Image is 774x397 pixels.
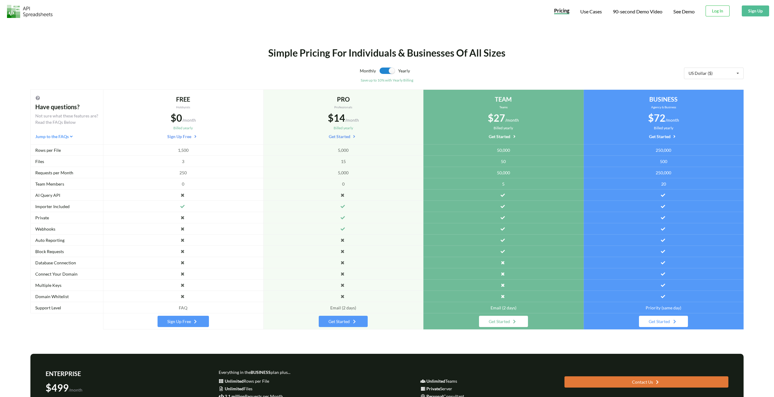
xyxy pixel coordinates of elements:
a: Sign Up Free [158,316,209,327]
span: /month [665,117,679,123]
a: Get Started [639,316,688,327]
span: FAQ [179,305,187,311]
span: Email (2 days) [330,305,356,311]
span: 5,000 [338,169,349,176]
div: TEAM [428,95,579,104]
span: $14 [328,112,345,124]
span: 5 [502,181,505,187]
a: Contact Us [564,376,728,388]
b: Unlimited [225,386,244,391]
img: Logo.png [7,5,53,18]
div: Teams [428,105,579,110]
span: 250,000 [656,147,671,153]
div: Team Members [30,178,103,190]
div: Rows per File [30,145,103,156]
button: Sign Up [742,5,769,16]
span: 15 [341,158,346,165]
div: Save up to 10% with Yearly Billing [211,78,563,83]
span: Pricing [554,8,569,13]
div: BUSINESS [588,95,739,104]
a: Get Started [329,133,358,139]
div: ENTERPRISE [46,369,210,378]
div: PRO [268,95,419,104]
div: Multiple Keys [30,280,103,291]
span: 3 [182,158,184,165]
span: Priority (same day) [646,305,681,311]
a: Get Started [489,133,518,139]
span: 50 [501,158,506,165]
span: 50,000 [497,147,510,153]
div: Rows per File [219,378,411,384]
div: Not sure what these features are? Read the FAQs Below [35,113,98,125]
div: Domain Whitelist [30,291,103,302]
div: Connect Your Domain [30,268,103,280]
div: Webhooks [30,223,103,235]
b: Private [426,386,440,391]
div: Billed yearly [588,125,739,131]
div: Billed yearly [428,125,579,131]
span: Email (2 days) [491,305,516,311]
a: See Demo [673,9,695,15]
span: /month [505,117,519,123]
div: Importer Included [30,201,103,212]
span: /month [182,117,196,123]
div: Hobbyists [108,105,259,110]
div: Database Connection [30,257,103,268]
a: Get Started [319,316,368,327]
b: BUSINESS [251,370,271,375]
div: Files [219,385,411,392]
b: Unlimited [225,378,244,384]
div: Agency & Business [588,105,739,110]
div: Auto Reporting [30,235,103,246]
a: Get Started [479,316,528,327]
span: $27 [488,112,505,124]
div: Simple Pricing For Individuals & Businesses Of All Sizes [91,46,683,60]
div: Billed yearly [108,125,259,131]
span: /month [69,387,82,392]
span: 0 [182,181,184,187]
div: Billed yearly [268,125,419,131]
span: 250 [179,169,187,176]
a: Sign Up Free [167,133,199,139]
div: Jump to the FAQs [35,133,98,140]
div: US Dollar ($) [689,71,713,75]
span: 90-second Demo Video [613,9,662,14]
span: 250,000 [656,169,671,176]
span: 20 [661,181,666,187]
div: Support Level [30,302,103,313]
span: 1,500 [178,147,189,153]
div: Yearly [398,68,563,78]
div: FREE [108,95,259,104]
span: $0 [171,112,182,124]
div: Requests per Month [30,167,103,178]
span: $72 [648,112,665,124]
span: 0 [342,181,345,187]
div: Teams [420,378,555,384]
div: Private [30,212,103,223]
button: Log In [706,5,730,16]
a: Get Started [649,133,678,139]
div: Monthly [211,68,376,78]
div: Server [420,385,555,392]
span: /month [345,117,359,123]
b: Unlimited [426,378,445,384]
span: 50,000 [497,169,510,176]
span: 500 [660,158,667,165]
div: Professionals [268,105,419,110]
div: Block Requests [30,246,103,257]
div: Files [30,156,103,167]
span: 5,000 [338,147,349,153]
div: Have questions? [35,102,98,111]
span: $499 [46,382,69,394]
span: Use Cases [580,9,602,14]
div: AI Query API [30,190,103,201]
div: Everything in the plan plus... [214,369,560,375]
